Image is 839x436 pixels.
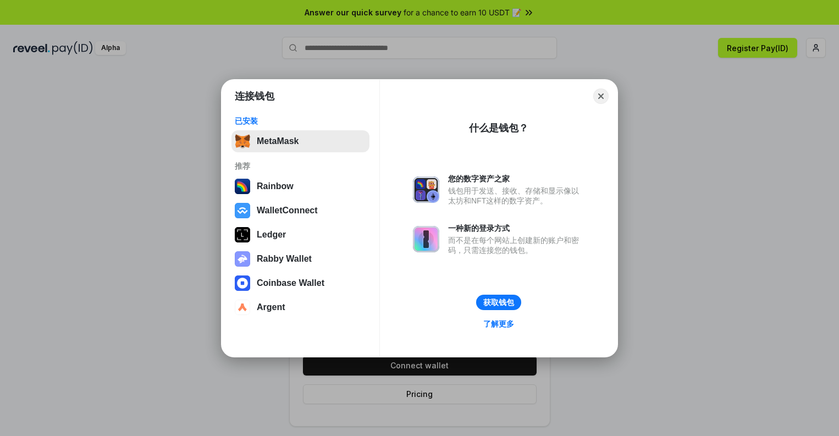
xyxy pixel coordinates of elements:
button: Rainbow [231,175,369,197]
button: 获取钱包 [476,295,521,310]
div: 推荐 [235,161,366,171]
h1: 连接钱包 [235,90,274,103]
img: svg+xml,%3Csvg%20fill%3D%22none%22%20height%3D%2233%22%20viewBox%3D%220%200%2035%2033%22%20width%... [235,134,250,149]
img: svg+xml,%3Csvg%20width%3D%2228%22%20height%3D%2228%22%20viewBox%3D%220%200%2028%2028%22%20fill%3D... [235,275,250,291]
div: 什么是钱包？ [469,122,528,135]
button: Argent [231,296,369,318]
div: Coinbase Wallet [257,278,324,288]
img: svg+xml,%3Csvg%20width%3D%22120%22%20height%3D%22120%22%20viewBox%3D%220%200%20120%20120%22%20fil... [235,179,250,194]
img: svg+xml,%3Csvg%20xmlns%3D%22http%3A%2F%2Fwww.w3.org%2F2000%2Fsvg%22%20width%3D%2228%22%20height%3... [235,227,250,242]
button: Ledger [231,224,369,246]
div: 而不是在每个网站上创建新的账户和密码，只需连接您的钱包。 [448,235,584,255]
a: 了解更多 [477,317,521,331]
button: Close [593,89,609,104]
div: 钱包用于发送、接收、存储和显示像以太坊和NFT这样的数字资产。 [448,186,584,206]
div: 您的数字资产之家 [448,174,584,184]
img: svg+xml,%3Csvg%20width%3D%2228%22%20height%3D%2228%22%20viewBox%3D%220%200%2028%2028%22%20fill%3D... [235,300,250,315]
button: Rabby Wallet [231,248,369,270]
img: svg+xml,%3Csvg%20xmlns%3D%22http%3A%2F%2Fwww.w3.org%2F2000%2Fsvg%22%20fill%3D%22none%22%20viewBox... [413,226,439,252]
div: Rabby Wallet [257,254,312,264]
div: Argent [257,302,285,312]
img: svg+xml,%3Csvg%20xmlns%3D%22http%3A%2F%2Fwww.w3.org%2F2000%2Fsvg%22%20fill%3D%22none%22%20viewBox... [413,176,439,203]
button: Coinbase Wallet [231,272,369,294]
div: 一种新的登录方式 [448,223,584,233]
button: MetaMask [231,130,369,152]
div: Ledger [257,230,286,240]
div: MetaMask [257,136,299,146]
img: svg+xml,%3Csvg%20xmlns%3D%22http%3A%2F%2Fwww.w3.org%2F2000%2Fsvg%22%20fill%3D%22none%22%20viewBox... [235,251,250,267]
div: 已安装 [235,116,366,126]
img: svg+xml,%3Csvg%20width%3D%2228%22%20height%3D%2228%22%20viewBox%3D%220%200%2028%2028%22%20fill%3D... [235,203,250,218]
div: 了解更多 [483,319,514,329]
div: 获取钱包 [483,297,514,307]
div: Rainbow [257,181,294,191]
button: WalletConnect [231,200,369,222]
div: WalletConnect [257,206,318,216]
